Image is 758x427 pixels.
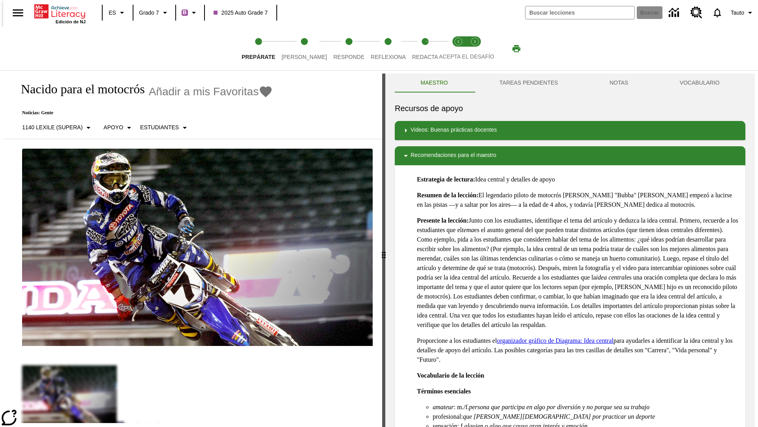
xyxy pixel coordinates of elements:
span: B [183,8,187,17]
em: amateur [433,404,454,410]
button: VOCABULARIO [654,74,745,93]
text: 1 [457,40,459,43]
strong: Resumen de la lección: [417,192,478,198]
button: Responde step 3 of 5 [327,27,371,70]
a: organizador gráfico de Diagrama: Idea central [497,337,614,344]
span: Reflexiona [371,54,406,60]
text: 2 [474,40,476,43]
a: Centro de recursos, Se abrirá en una pestaña nueva. [686,2,707,23]
em: tema [462,227,474,233]
li: : m./f. [433,402,739,412]
button: Seleccionar estudiante [137,121,193,135]
p: Idea central y detalles de apoyo [417,175,739,184]
span: Edición de NJ [56,19,86,24]
button: Acepta el desafío lee step 1 of 2 [447,27,470,70]
h6: Recursos de apoyo [395,102,745,115]
p: 1140 Lexile (Supera) [22,123,83,132]
button: Abrir el menú lateral [6,1,30,25]
strong: Presente la lección: [417,217,469,224]
span: [PERSON_NAME] [281,54,327,60]
span: Responde [333,54,364,60]
span: Añadir a mis Favoritas [149,85,259,98]
li: profesional: [433,412,739,421]
a: Notificaciones [707,2,728,23]
p: El legendario piloto de motocrós [PERSON_NAME] "Bubba" [PERSON_NAME] empezó a lucirse en las pist... [417,191,739,210]
strong: Términos esenciales [417,388,471,395]
button: Grado: Grado 7, Elige un grado [136,6,173,20]
img: El corredor de motocrós James Stewart vuela por los aires en su motocicleta de montaña [22,149,373,346]
p: Proporcione a los estudiantes el para ayudarles a identificar la idea central y los detalles de a... [417,336,739,365]
p: Videos: Buenas prácticas docentes [411,126,497,135]
button: Acepta el desafío contesta step 2 of 2 [463,27,486,70]
p: Junto con los estudiantes, identifique el tema del artículo y deduzca la idea central. Primero, r... [417,216,739,330]
div: Portada [34,3,86,24]
div: Videos: Buenas prácticas docentes [395,121,745,140]
button: Lee step 2 of 5 [275,27,333,70]
div: reading [3,74,382,423]
button: Lenguaje: ES, Selecciona un idioma [105,6,130,20]
button: Maestro [395,74,474,93]
button: TAREAS PENDIENTES [474,74,584,93]
span: ACEPTA EL DESAFÍO [439,53,494,60]
strong: Vocabulario de la lección [417,372,484,379]
p: Recomendaciones para el maestro [411,151,496,161]
button: Perfil/Configuración [728,6,758,20]
span: Grado 7 [139,9,159,17]
button: Seleccione Lexile, 1140 Lexile (Supera) [19,121,96,135]
button: NOTAS [584,74,654,93]
input: Buscar campo [525,6,634,19]
strong: Estrategia de lectura: [417,176,475,183]
a: Centro de información [664,2,686,24]
div: Instructional Panel Tabs [395,74,745,93]
div: activity [385,74,755,427]
button: Reflexiona step 4 of 5 [364,27,412,70]
span: ES [109,9,116,17]
div: Pulsa la tecla de intro o la barra espaciadora y luego presiona las flechas de derecha e izquierd... [382,74,385,427]
em: que [PERSON_NAME][DEMOGRAPHIC_DATA] por practicar un deporte [463,413,655,420]
p: Apoyo [103,123,123,132]
em: idea central [596,274,627,281]
button: Boost El color de la clase es morado/púrpura. Cambiar el color de la clase. [178,6,202,20]
span: Tauto [731,9,744,17]
span: 2025 Auto Grade 7 [214,9,268,17]
span: Redacta [412,54,438,60]
button: Tipo de apoyo, Apoyo [100,121,137,135]
button: Redacta step 5 of 5 [406,27,445,70]
div: Recomendaciones para el maestro [395,146,745,165]
button: Añadir a mis Favoritas - Nacido para el motocrós [149,85,273,98]
p: Noticias: Gente [13,110,273,116]
button: Prepárate step 1 of 5 [235,27,281,70]
span: Prepárate [242,54,275,60]
em: persona que participa en algo por diversión y no porque sea su trabajo [469,404,649,410]
p: Estudiantes [140,123,179,132]
button: Imprimir [504,42,529,56]
h1: Nacido para el motocrós [13,82,145,96]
